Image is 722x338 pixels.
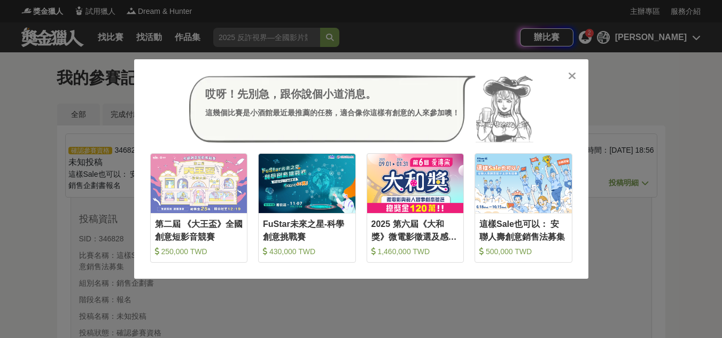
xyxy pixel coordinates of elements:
a: Cover Image第二屆 《大王盃》全國創意短影音競賽 250,000 TWD [150,153,248,263]
img: Cover Image [259,154,355,213]
div: 哎呀！先別急，跟你說個小道消息。 [205,86,460,102]
div: 這幾個比賽是小酒館最近最推薦的任務，適合像你這樣有創意的人來參加噢！ [205,107,460,119]
img: Cover Image [475,154,572,213]
div: 500,000 TWD [479,246,568,257]
div: 250,000 TWD [155,246,243,257]
div: 1,460,000 TWD [371,246,460,257]
div: 第二屆 《大王盃》全國創意短影音競賽 [155,218,243,242]
a: Cover Image2025 第六屆《大和獎》微電影徵選及感人實事分享 1,460,000 TWD [367,153,464,263]
div: 2025 第六屆《大和獎》微電影徵選及感人實事分享 [371,218,460,242]
a: Cover Image這樣Sale也可以： 安聯人壽創意銷售法募集 500,000 TWD [475,153,572,263]
img: Cover Image [367,154,464,213]
div: 430,000 TWD [263,246,351,257]
a: Cover ImageFuStar未來之星-科學創意挑戰賽 430,000 TWD [258,153,356,263]
div: 這樣Sale也可以： 安聯人壽創意銷售法募集 [479,218,568,242]
img: Cover Image [151,154,247,213]
div: FuStar未來之星-科學創意挑戰賽 [263,218,351,242]
img: Avatar [476,75,533,143]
